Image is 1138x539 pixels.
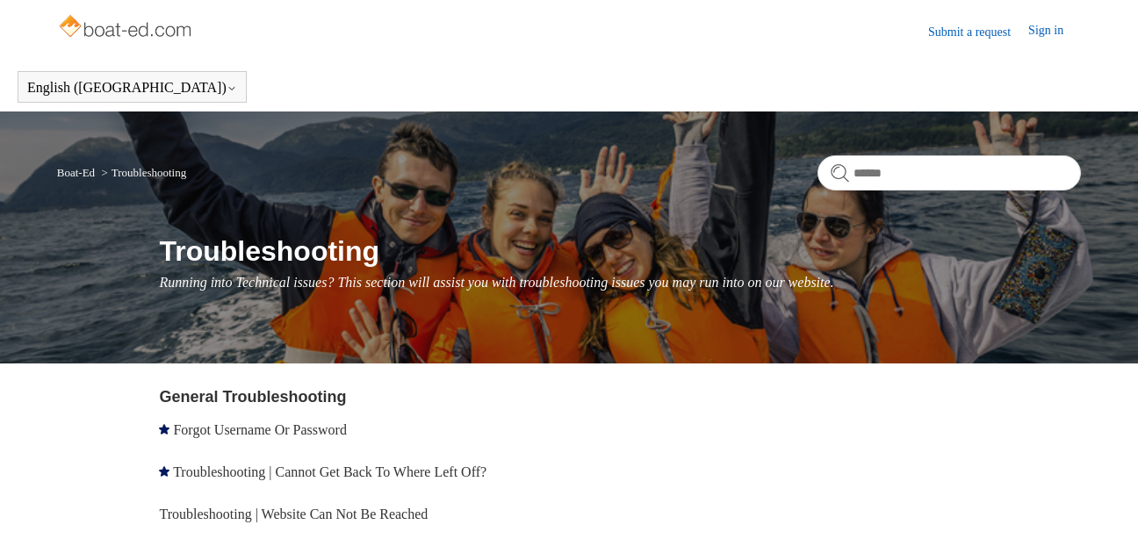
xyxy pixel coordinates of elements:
[159,466,169,477] svg: Promoted article
[817,155,1081,190] input: Search
[57,166,98,179] li: Boat-Ed
[57,166,95,179] a: Boat-Ed
[159,388,346,406] a: General Troubleshooting
[159,507,428,521] a: Troubleshooting | Website Can Not Be Reached
[27,80,237,96] button: English ([GEOGRAPHIC_DATA])
[159,272,1081,293] p: Running into Technical issues? This section will assist you with troubleshooting issues you may r...
[1028,21,1081,42] a: Sign in
[173,464,486,479] a: Troubleshooting | Cannot Get Back To Where Left Off?
[159,424,169,435] svg: Promoted article
[57,11,197,46] img: Boat-Ed Help Center home page
[928,23,1028,41] a: Submit a request
[173,422,346,437] a: Forgot Username Or Password
[159,230,1081,272] h1: Troubleshooting
[97,166,186,179] li: Troubleshooting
